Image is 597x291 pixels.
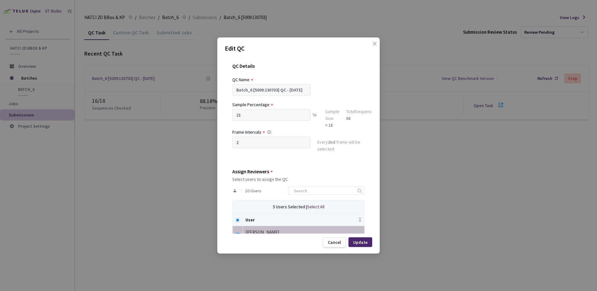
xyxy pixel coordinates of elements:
th: User [243,214,365,226]
div: [PERSON_NAME] [245,229,362,236]
div: Cancel [328,240,341,245]
div: 88 [346,115,377,122]
div: Frame Intervals [232,129,261,136]
span: close [372,41,377,59]
div: Assign Reviewers [232,169,269,174]
div: = 18 [325,122,339,129]
div: Select users to assign the QC [232,177,365,182]
input: Enter frame interval [232,137,310,148]
p: Edit QC [225,44,372,53]
div: QC Details [232,63,365,76]
div: Every frame will be selected [317,139,365,154]
input: e.g. 10 [232,109,310,121]
div: Update [353,240,368,245]
strong: 2nd [328,139,335,145]
span: 10 Users [245,188,261,193]
span: User [245,217,357,222]
button: Close [366,41,376,51]
span: 5 Users Selected | [273,204,307,210]
div: Total Sequences [346,108,377,115]
input: Search [290,187,357,195]
div: Sample Percentage [232,101,269,108]
span: Select All [307,204,324,210]
div: % [310,109,318,129]
div: QC Name [232,76,249,83]
div: Sample Size [325,108,339,122]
